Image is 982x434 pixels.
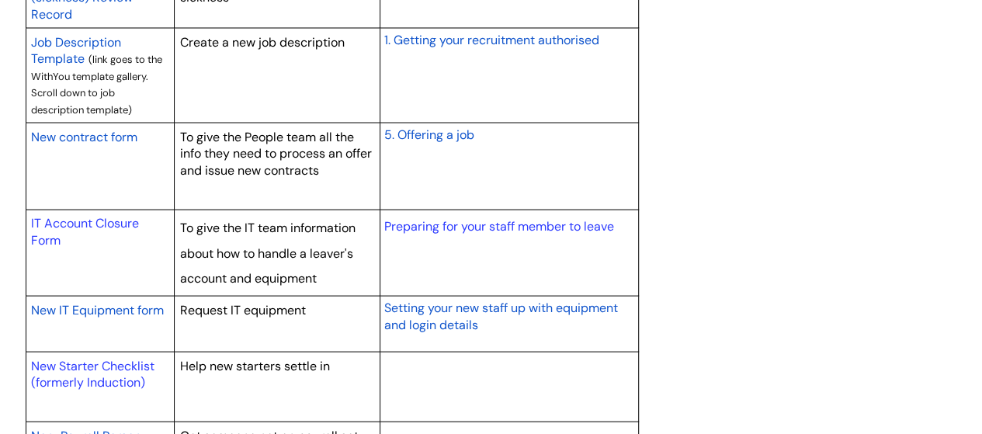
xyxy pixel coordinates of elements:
span: (link goes to the WithYou template gallery. Scroll down to job description template) [31,53,162,116]
span: 5. Offering a job [383,127,474,143]
span: Setting your new staff up with equipment and login details [383,300,617,333]
a: IT Account Closure Form [31,215,139,248]
a: 5. Offering a job [383,125,474,144]
a: New IT Equipment form [31,300,164,319]
span: New contract form [31,129,137,145]
span: 1. Getting your recruitment authorised [383,32,599,48]
span: To give the People team all the info they need to process an offer and issue new contracts [180,129,372,179]
span: To give the IT team information about how to handle a leaver's account and equipment [180,220,356,286]
span: Create a new job description [180,34,345,50]
a: Setting your new staff up with equipment and login details [383,298,617,334]
a: 1. Getting your recruitment authorised [383,30,599,49]
a: Preparing for your staff member to leave [383,218,613,234]
span: Help new starters settle in [180,358,330,374]
span: Request IT equipment [180,302,306,318]
a: New Starter Checklist (formerly Induction) [31,358,154,391]
span: Job Description Template [31,34,121,68]
span: New IT Equipment form [31,302,164,318]
a: New contract form [31,127,137,146]
a: Job Description Template [31,33,121,68]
